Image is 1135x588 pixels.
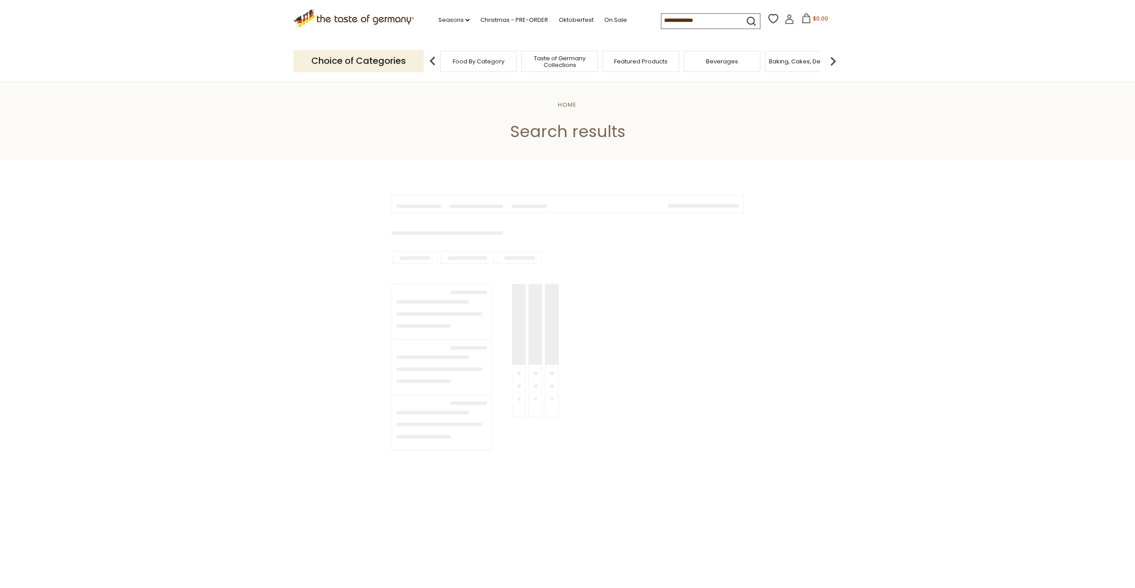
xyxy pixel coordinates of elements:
[28,121,1107,142] h1: Search results
[614,58,668,65] a: Featured Products
[813,15,828,22] span: $0.00
[559,15,594,25] a: Oktoberfest
[769,58,838,65] a: Baking, Cakes, Desserts
[604,15,627,25] a: On Sale
[424,52,442,70] img: previous arrow
[796,13,834,27] button: $0.00
[438,15,470,25] a: Seasons
[524,55,595,68] a: Taste of Germany Collections
[293,50,424,72] p: Choice of Categories
[558,100,577,109] a: Home
[824,52,842,70] img: next arrow
[706,58,738,65] a: Beverages
[453,58,504,65] a: Food By Category
[480,15,548,25] a: Christmas - PRE-ORDER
